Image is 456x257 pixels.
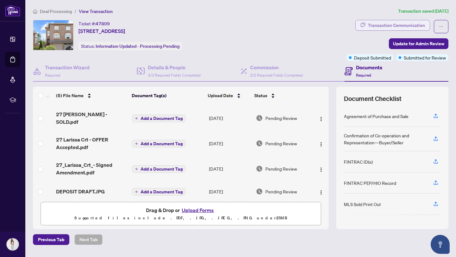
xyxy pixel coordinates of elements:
span: (5) File Name [56,92,84,99]
button: Logo [316,186,326,197]
button: Transaction Communication [355,20,430,31]
div: Transaction Communication [368,20,425,30]
div: MLS Sold Print Out [344,201,381,208]
img: Logo [319,116,324,122]
img: Document Status [256,140,263,147]
th: Upload Date [205,87,252,104]
span: Add a Document Tag [141,167,183,171]
span: home [33,9,37,14]
p: Supported files include .PDF, .JPG, .JPEG, .PNG under 25 MB [45,214,317,222]
span: Pending Review [265,115,297,122]
span: Add a Document Tag [141,190,183,194]
span: 27 Larissa Crt - OFFER Accepted.pdf [56,136,127,151]
td: [DATE] [206,131,253,156]
th: Status [252,87,310,104]
div: FINTRAC ID(s) [344,158,373,165]
span: 47809 [96,21,110,27]
img: Logo [319,142,324,147]
button: Previous Tab [33,234,69,245]
span: plus [135,167,138,171]
button: Logo [316,113,326,123]
span: Status [254,92,267,99]
img: Profile Icon [7,238,19,250]
button: Open asap [431,235,450,254]
article: Transaction saved [DATE] [398,8,448,15]
div: Ticket #: [79,20,110,27]
span: Document Checklist [344,94,402,103]
button: Next Tab [74,234,103,245]
img: Document Status [256,115,263,122]
button: Upload Forms [180,206,216,214]
img: Logo [319,190,324,195]
span: Add a Document Tag [141,116,183,121]
h4: Commission [250,64,303,71]
span: Update for Admin Review [393,39,444,49]
button: Add a Document Tag [132,140,186,147]
span: Required [45,73,60,78]
div: FINTRAC PEP/HIO Record [344,179,396,186]
span: Deal Processing [40,9,72,14]
button: Add a Document Tag [132,115,186,122]
button: Add a Document Tag [132,165,186,173]
span: Pending Review [265,188,297,195]
span: ellipsis [439,24,443,29]
th: (5) File Name [54,87,129,104]
button: Logo [316,164,326,174]
span: [STREET_ADDRESS] [79,27,125,35]
span: 27 [PERSON_NAME] - SOLD.pdf [56,110,127,126]
div: Status: [79,42,182,50]
button: Add a Document Tag [132,114,186,122]
span: plus [135,142,138,145]
h4: Transaction Wizard [45,64,90,71]
div: Agreement of Purchase and Sale [344,113,408,120]
h4: Documents [356,64,382,71]
span: Information Updated - Processing Pending [96,43,180,49]
span: plus [135,117,138,120]
span: Pending Review [265,165,297,172]
img: Document Status [256,165,263,172]
h4: Details & People [148,64,200,71]
span: Add a Document Tag [141,141,183,146]
span: Drag & Drop orUpload FormsSupported files include .PDF, .JPG, .JPEG, .PNG under25MB [41,202,321,226]
td: [DATE] [206,156,253,181]
span: Upload Date [208,92,233,99]
span: 3/3 Required Fields Completed [148,73,200,78]
button: Update for Admin Review [389,38,448,49]
th: Document Tag(s) [129,87,206,104]
div: Confirmation of Co-operation and Representation—Buyer/Seller [344,132,426,146]
span: Pending Review [265,140,297,147]
td: [DATE] [206,105,253,131]
span: View Transaction [79,9,113,14]
img: IMG-N12305281_1.jpg [33,20,73,50]
img: logo [5,5,20,16]
span: 2/2 Required Fields Completed [250,73,303,78]
span: Drag & Drop or [146,206,216,214]
td: [DATE] [206,181,253,202]
span: Previous Tab [38,235,64,245]
span: Deposit Submitted [354,54,391,61]
span: Submitted for Review [404,54,446,61]
button: Add a Document Tag [132,188,186,196]
span: 27_Larissa_Crt_- Signed Amendment.pdf [56,161,127,176]
span: plus [135,190,138,193]
button: Logo [316,138,326,148]
span: DEPOSIT DRAFT.JPG [56,188,105,195]
img: Logo [319,167,324,172]
li: / [74,8,76,15]
span: Required [356,73,371,78]
img: Document Status [256,188,263,195]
